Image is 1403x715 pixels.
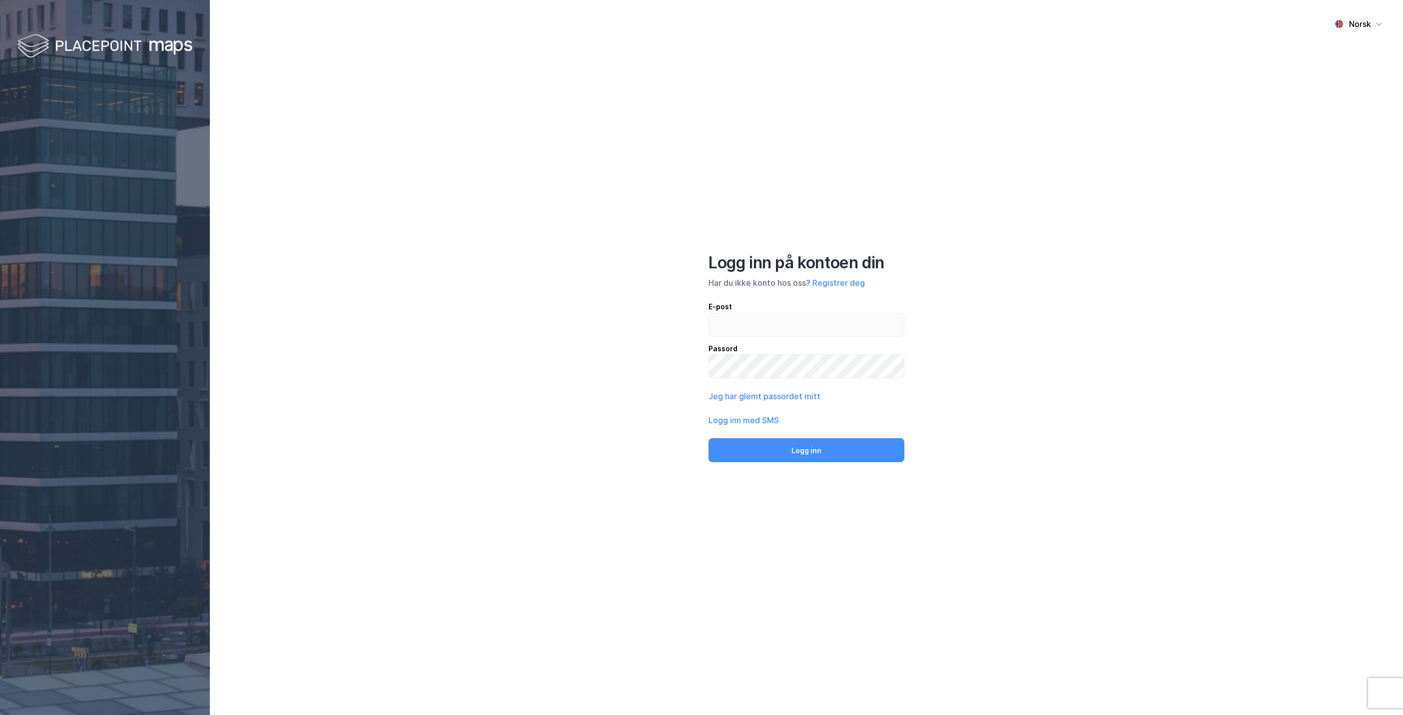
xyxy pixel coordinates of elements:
img: logo-white.f07954bde2210d2a523dddb988cd2aa7.svg [17,32,192,61]
button: Logg inn med SMS [708,414,779,426]
div: E-post [708,301,904,313]
button: Logg inn [708,438,904,462]
div: Passord [708,343,904,355]
div: Har du ikke konto hos oss? [708,277,904,289]
div: Norsk [1349,18,1371,30]
div: Logg inn på kontoen din [708,253,904,273]
button: Registrer deg [812,277,865,289]
button: Jeg har glemt passordet mitt [708,390,820,402]
iframe: Chat Widget [1353,667,1403,715]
